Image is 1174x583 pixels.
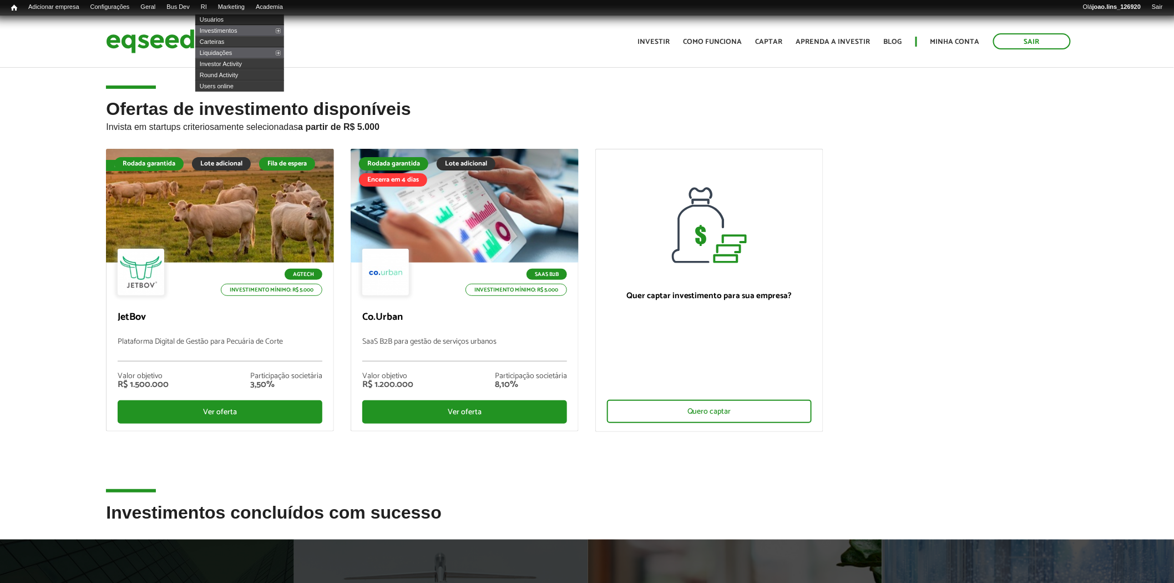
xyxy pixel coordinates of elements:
[118,338,322,361] p: Plataforma Digital de Gestão para Pecuária de Corte
[607,400,812,423] div: Quero captar
[212,3,250,12] a: Marketing
[362,373,413,380] div: Valor objetivo
[362,311,567,324] p: Co.Urban
[359,157,428,170] div: Rodada garantida
[437,157,495,170] div: Lote adicional
[250,373,322,380] div: Participação societária
[359,173,427,187] div: Encerra em 4 dias
[106,149,334,431] a: Fila de espera Rodada garantida Lote adicional Fila de espera Agtech Investimento mínimo: R$ 5.00...
[1146,3,1168,12] a: Sair
[195,14,284,25] a: Usuários
[884,38,902,46] a: Blog
[527,269,567,280] p: SaaS B2B
[118,380,169,389] div: R$ 1.500.000
[114,157,184,170] div: Rodada garantida
[85,3,135,12] a: Configurações
[106,119,1067,132] p: Invista em startups criteriosamente selecionadas
[684,38,742,46] a: Como funciona
[362,400,567,424] div: Ver oferta
[298,122,379,132] strong: a partir de R$ 5.000
[6,3,23,13] a: Início
[221,284,322,296] p: Investimento mínimo: R$ 5.000
[11,4,17,12] span: Início
[250,380,322,389] div: 3,50%
[135,3,161,12] a: Geral
[118,311,322,324] p: JetBov
[106,503,1067,539] h2: Investimentos concluídos com sucesso
[118,373,169,380] div: Valor objetivo
[351,149,579,431] a: Rodada garantida Lote adicional Encerra em 4 dias SaaS B2B Investimento mínimo: R$ 5.000 Co.Urban...
[250,3,289,12] a: Academia
[1092,3,1141,10] strong: joao.lins_126920
[607,291,812,301] p: Quer captar investimento para sua empresa?
[106,160,163,171] div: Fila de espera
[796,38,871,46] a: Aprenda a investir
[1077,3,1146,12] a: Olájoao.lins_126920
[192,157,251,170] div: Lote adicional
[362,380,413,389] div: R$ 1.200.000
[195,3,212,12] a: RI
[756,38,783,46] a: Captar
[161,3,195,12] a: Bus Dev
[930,38,980,46] a: Minha conta
[362,338,567,361] p: SaaS B2B para gestão de serviços urbanos
[495,380,567,389] div: 8,10%
[118,400,322,424] div: Ver oferta
[106,99,1067,149] h2: Ofertas de investimento disponíveis
[993,33,1071,49] a: Sair
[465,284,567,296] p: Investimento mínimo: R$ 5.000
[106,27,195,56] img: EqSeed
[595,149,823,432] a: Quer captar investimento para sua empresa? Quero captar
[23,3,85,12] a: Adicionar empresa
[259,157,315,170] div: Fila de espera
[495,373,567,380] div: Participação societária
[285,269,322,280] p: Agtech
[638,38,670,46] a: Investir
